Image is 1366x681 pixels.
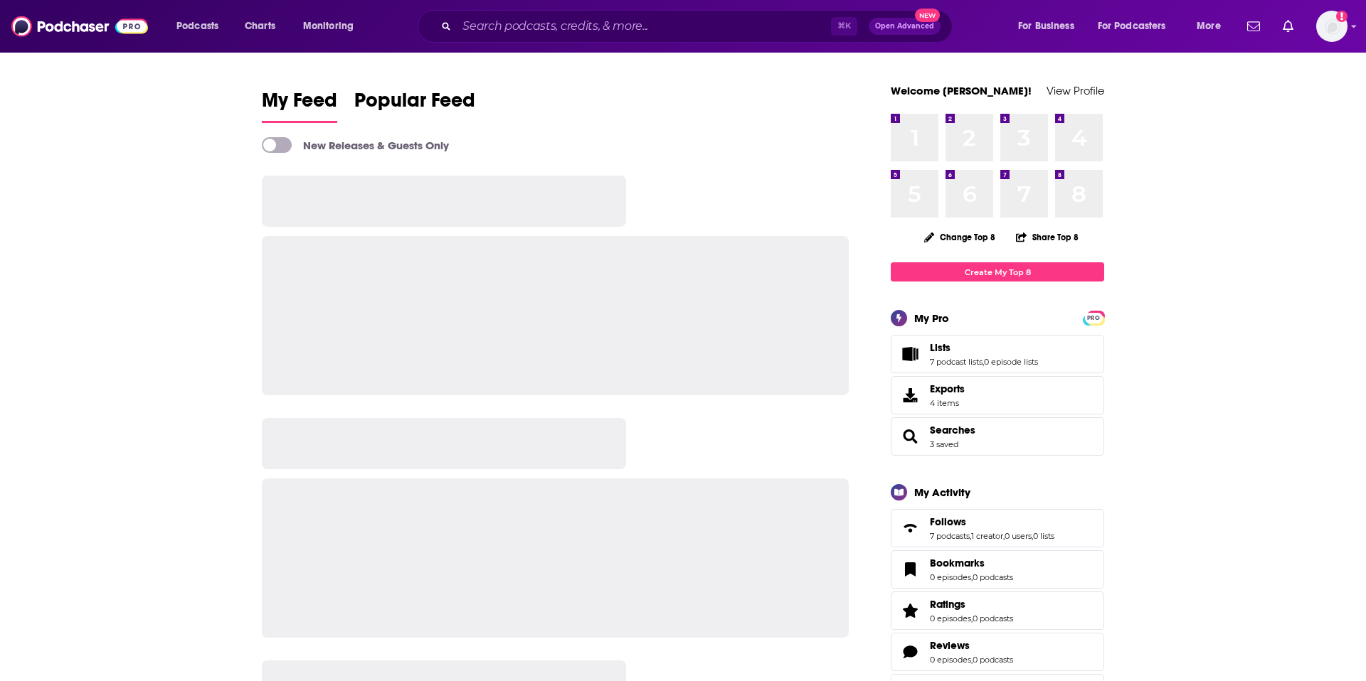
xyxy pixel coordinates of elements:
span: Ratings [891,591,1104,630]
a: Reviews [930,639,1013,652]
span: 4 items [930,398,965,408]
span: New [915,9,941,22]
a: Create My Top 8 [891,262,1104,281]
button: open menu [1187,15,1239,38]
a: 0 podcasts [973,572,1013,582]
span: PRO [1085,313,1102,323]
span: More [1197,16,1221,36]
span: , [983,357,984,367]
svg: Add a profile image [1336,11,1348,22]
button: Open AdvancedNew [869,18,941,35]
div: My Activity [914,486,970,499]
a: 7 podcast lists [930,357,983,367]
div: Search podcasts, credits, & more... [431,10,966,43]
span: , [970,531,971,541]
span: Bookmarks [930,557,985,569]
a: Reviews [896,642,924,662]
a: 0 lists [1033,531,1054,541]
button: open menu [293,15,372,38]
button: open menu [166,15,237,38]
span: Charts [245,16,275,36]
span: Reviews [930,639,970,652]
a: Show notifications dropdown [1277,14,1299,38]
span: , [1003,531,1005,541]
span: Ratings [930,598,965,611]
span: Exports [930,382,965,395]
span: , [1032,531,1033,541]
a: Bookmarks [896,559,924,579]
a: 3 saved [930,439,958,449]
span: Bookmarks [891,550,1104,589]
span: Follows [891,509,1104,547]
span: ⌘ K [831,17,857,36]
a: Exports [891,376,1104,414]
a: 0 episodes [930,655,971,665]
button: Share Top 8 [1015,223,1079,251]
span: Open Advanced [875,23,934,30]
img: User Profile [1316,11,1348,42]
a: Popular Feed [354,88,475,123]
a: Bookmarks [930,557,1013,569]
img: Podchaser - Follow, Share and Rate Podcasts [11,13,148,40]
button: Change Top 8 [916,228,1004,246]
a: PRO [1085,312,1102,323]
span: , [971,572,973,582]
input: Search podcasts, credits, & more... [457,15,831,38]
a: 1 creator [971,531,1003,541]
a: Searches [896,427,924,446]
a: Show notifications dropdown [1241,14,1266,38]
span: Podcasts [176,16,218,36]
a: Charts [235,15,284,38]
span: , [971,613,973,623]
span: Monitoring [303,16,354,36]
div: My Pro [914,311,949,325]
a: Follows [930,515,1054,528]
a: 0 podcasts [973,655,1013,665]
span: Reviews [891,633,1104,671]
span: For Business [1018,16,1074,36]
button: open menu [1089,15,1187,38]
span: Exports [896,385,924,405]
span: Lists [930,341,951,354]
span: For Podcasters [1098,16,1166,36]
a: 0 podcasts [973,613,1013,623]
a: 0 episodes [930,613,971,623]
span: Logged in as ldigiovine [1316,11,1348,42]
a: 7 podcasts [930,531,970,541]
span: , [971,655,973,665]
button: open menu [1008,15,1092,38]
span: Follows [930,515,966,528]
a: Searches [930,424,975,436]
span: Popular Feed [354,88,475,121]
span: Lists [891,335,1104,373]
a: 0 episode lists [984,357,1038,367]
a: Ratings [896,601,924,621]
a: New Releases & Guests Only [262,137,449,153]
a: Lists [896,344,924,364]
a: Welcome [PERSON_NAME]! [891,84,1032,97]
a: 0 episodes [930,572,971,582]
span: My Feed [262,88,337,121]
a: Ratings [930,598,1013,611]
a: Lists [930,341,1038,354]
a: Follows [896,518,924,538]
a: My Feed [262,88,337,123]
a: View Profile [1047,84,1104,97]
a: 0 users [1005,531,1032,541]
button: Show profile menu [1316,11,1348,42]
span: Searches [891,417,1104,456]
